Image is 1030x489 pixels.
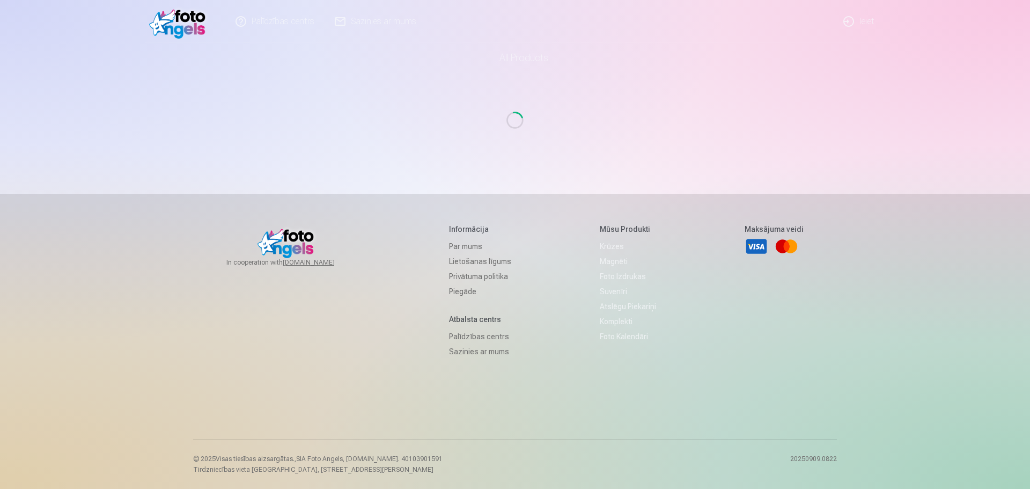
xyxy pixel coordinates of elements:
span: In cooperation with [226,258,360,267]
h5: Informācija [449,224,511,235]
a: Mastercard [775,235,798,258]
p: Tirdzniecības vieta [GEOGRAPHIC_DATA], [STREET_ADDRESS][PERSON_NAME] [193,465,443,474]
h5: Mūsu produkti [600,224,656,235]
a: Krūzes [600,239,656,254]
a: Sazinies ar mums [449,344,511,359]
a: Piegāde [449,284,511,299]
span: SIA Foto Angels, [DOMAIN_NAME]. 40103901591 [296,455,443,463]
a: Magnēti [600,254,656,269]
a: Foto kalendāri [600,329,656,344]
a: Lietošanas līgums [449,254,511,269]
img: /fa1 [149,4,211,39]
a: All products [469,43,561,73]
a: Par mums [449,239,511,254]
h5: Maksājuma veidi [745,224,804,235]
a: Privātuma politika [449,269,511,284]
h5: Atbalsta centrs [449,314,511,325]
a: Suvenīri [600,284,656,299]
a: Palīdzības centrs [449,329,511,344]
a: Visa [745,235,768,258]
a: Foto izdrukas [600,269,656,284]
p: 20250909.0822 [790,455,837,474]
a: [DOMAIN_NAME] [283,258,360,267]
a: Atslēgu piekariņi [600,299,656,314]
p: © 2025 Visas tiesības aizsargātas. , [193,455,443,463]
a: Komplekti [600,314,656,329]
